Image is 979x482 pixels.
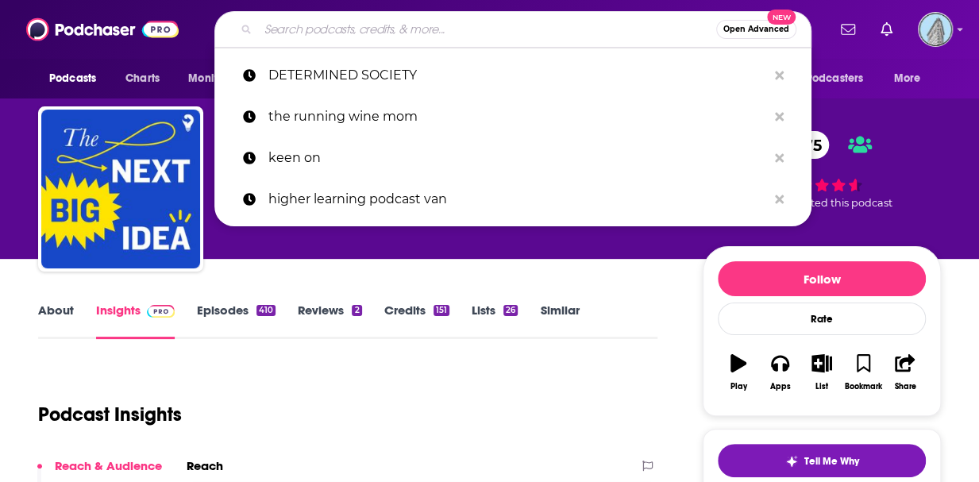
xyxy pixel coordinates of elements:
[918,12,953,47] span: Logged in as FlatironBooks
[38,303,74,339] a: About
[918,12,953,47] img: User Profile
[256,305,276,316] div: 410
[718,303,926,335] div: Rate
[885,344,926,401] button: Share
[785,455,798,468] img: tell me why sparkle
[815,382,828,391] div: List
[800,197,892,209] span: rated this podcast
[718,444,926,477] button: tell me why sparkleTell Me Why
[718,344,759,401] button: Play
[188,67,245,90] span: Monitoring
[718,261,926,296] button: Follow
[38,64,117,94] button: open menu
[894,382,915,391] div: Share
[759,344,800,401] button: Apps
[268,179,767,220] p: higher learning podcast van
[214,137,811,179] a: keen on
[503,305,518,316] div: 26
[716,20,796,39] button: Open AdvancedNew
[434,305,449,316] div: 151
[801,344,842,401] button: List
[268,55,767,96] p: DETERMINED SOCIETY
[38,403,182,426] h1: Podcast Insights
[268,137,767,179] p: keen on
[197,303,276,339] a: Episodes410
[177,64,265,94] button: open menu
[472,303,518,339] a: Lists26
[298,303,361,339] a: Reviews2
[834,16,861,43] a: Show notifications dropdown
[268,96,767,137] p: the running wine mom
[894,67,921,90] span: More
[874,16,899,43] a: Show notifications dropdown
[214,96,811,137] a: the running wine mom
[723,25,789,33] span: Open Advanced
[55,458,162,473] p: Reach & Audience
[787,67,863,90] span: For Podcasters
[26,14,179,44] img: Podchaser - Follow, Share and Rate Podcasts
[49,67,96,90] span: Podcasts
[845,382,882,391] div: Bookmark
[41,110,200,268] img: The Next Big Idea
[804,455,859,468] span: Tell Me Why
[214,11,811,48] div: Search podcasts, credits, & more...
[115,64,169,94] a: Charts
[352,305,361,316] div: 2
[258,17,716,42] input: Search podcasts, credits, & more...
[777,64,886,94] button: open menu
[842,344,884,401] button: Bookmark
[187,458,223,473] h2: Reach
[125,67,160,90] span: Charts
[767,10,796,25] span: New
[147,305,175,318] img: Podchaser Pro
[540,303,579,339] a: Similar
[96,303,175,339] a: InsightsPodchaser Pro
[384,303,449,339] a: Credits151
[703,121,941,219] div: 75 7 peoplerated this podcast
[214,179,811,220] a: higher learning podcast van
[730,382,747,391] div: Play
[883,64,941,94] button: open menu
[770,382,791,391] div: Apps
[918,12,953,47] button: Show profile menu
[214,55,811,96] a: DETERMINED SOCIETY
